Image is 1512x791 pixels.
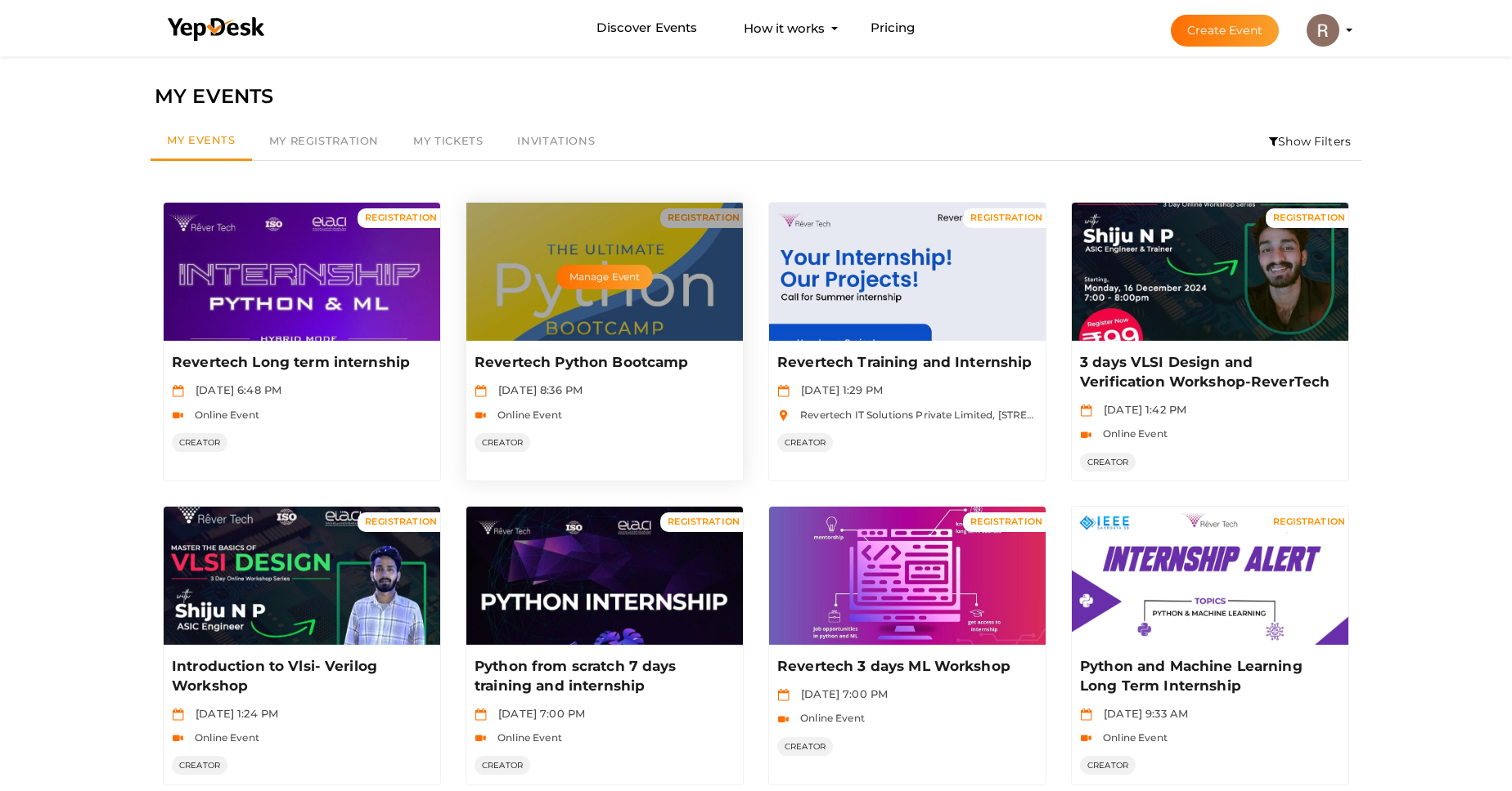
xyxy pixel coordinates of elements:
p: Python from scratch 7 days training and internship [475,657,730,696]
div: MY EVENTS [155,81,1357,112]
span: Online Event [187,731,259,744]
img: location.svg [777,409,790,422]
img: video-icon.svg [475,409,487,422]
span: Online Event [1095,731,1168,744]
img: video-icon.svg [475,732,487,744]
p: Revertech Training and Internship [777,353,1033,373]
img: video-icon.svg [1080,732,1092,744]
img: video-icon.svg [172,732,184,744]
span: [DATE] 1:29 PM [793,383,883,396]
span: Online Event [489,731,562,744]
span: CREATOR [475,433,530,452]
img: ACg8ocK1IXjeUGWyc3PMIVOJUlgCGKZlH2uMoDsdyvXYNjgcwvKtCg=s100 [1307,14,1339,47]
span: [DATE] 6:48 PM [187,383,281,396]
span: CREATOR [172,756,227,775]
p: Revertech Python Bootcamp [475,353,730,373]
span: [DATE] 9:33 AM [1096,707,1188,720]
span: [DATE] 1:42 PM [1096,403,1186,416]
span: [DATE] 8:36 PM [490,383,583,396]
span: Online Event [1095,427,1168,440]
img: calendar.svg [1080,708,1092,721]
a: My Events [151,123,252,161]
a: Pricing [871,13,916,43]
span: Revertech IT Solutions Private Limited, [STREET_ADDRESS] [792,409,1099,421]
span: [DATE] 1:24 PM [187,707,278,720]
p: Introduction to Vlsi- Verilog Workshop [172,657,427,696]
img: video-icon.svg [1080,429,1092,441]
a: Discover Events [596,13,697,43]
img: calendar.svg [172,708,184,721]
a: My Registration [252,123,396,160]
span: [DATE] 7:00 PM [793,687,888,700]
img: calendar.svg [475,385,487,397]
span: Invitations [517,134,595,147]
span: Online Event [489,409,562,421]
img: calendar.svg [777,689,790,701]
span: CREATOR [777,737,833,756]
a: Invitations [500,123,612,160]
button: How it works [739,13,830,43]
span: CREATOR [777,433,833,452]
span: My Tickets [413,134,483,147]
p: Revertech 3 days ML Workshop [777,657,1033,677]
img: video-icon.svg [172,409,184,422]
span: CREATOR [1080,453,1136,471]
span: CREATOR [1080,756,1136,775]
img: calendar.svg [777,385,790,397]
li: Show Filters [1258,123,1361,160]
img: calendar.svg [475,708,487,721]
p: 3 days VLSI Design and Verification Workshop-ReverTech [1080,353,1335,392]
span: Online Event [187,409,259,421]
button: Manage Event [556,265,653,289]
img: calendar.svg [172,385,184,397]
button: Create Event [1171,15,1279,47]
img: video-icon.svg [777,713,790,726]
span: CREATOR [475,756,530,775]
p: Python and Machine Learning Long Term Internship [1080,657,1335,696]
a: My Tickets [396,123,500,160]
span: [DATE] 7:00 PM [490,707,585,720]
span: Online Event [792,712,865,724]
span: CREATOR [172,433,227,452]
p: Revertech Long term internship [172,353,427,373]
span: My Registration [269,134,379,147]
img: calendar.svg [1080,404,1092,417]
span: My Events [167,133,236,146]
